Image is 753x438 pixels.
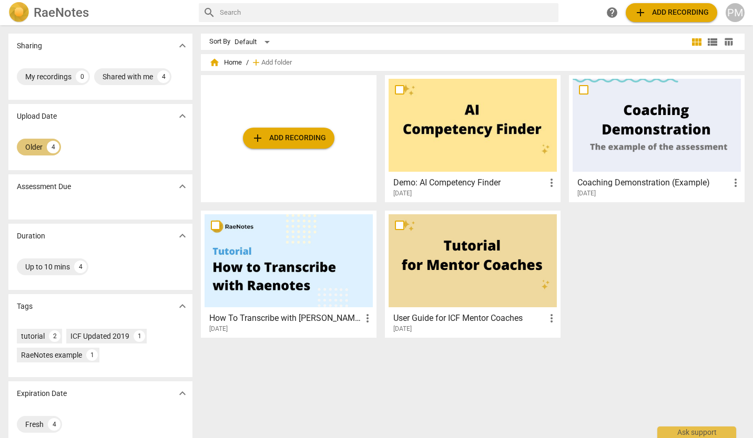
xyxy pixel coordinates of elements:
a: Demo: AI Competency Finder[DATE] [389,79,557,197]
div: Older [25,142,43,152]
span: more_vert [729,176,742,189]
span: Home [209,57,242,68]
h3: Demo: AI Competency Finder [393,176,545,189]
div: Ask support [657,426,736,438]
span: expand_more [176,39,189,52]
button: Table view [720,34,736,50]
span: table_chart [724,37,734,47]
input: Search [220,4,554,21]
h3: User Guide for ICF Mentor Coaches [393,312,545,325]
span: Add folder [261,59,292,67]
div: Default [235,34,273,50]
span: [DATE] [393,325,412,333]
span: [DATE] [209,325,228,333]
button: Show more [175,385,190,401]
h3: Coaching Demonstration (Example) [577,176,729,189]
span: Add recording [634,6,709,19]
button: Show more [175,108,190,124]
span: add [634,6,647,19]
h2: RaeNotes [34,5,89,20]
button: Tile view [689,34,705,50]
div: Sort By [209,38,230,46]
span: search [203,6,216,19]
span: more_vert [545,176,558,189]
span: expand_more [176,300,189,312]
span: add [251,57,261,68]
p: Expiration Date [17,388,67,399]
div: Up to 10 mins [25,262,70,272]
p: Assessment Due [17,181,71,192]
span: more_vert [545,312,558,325]
div: 4 [47,141,59,153]
button: Show more [175,179,190,194]
a: How To Transcribe with [PERSON_NAME][DATE] [205,214,373,333]
span: help [606,6,618,19]
span: expand_more [176,230,189,242]
p: Sharing [17,40,42,51]
button: Show more [175,228,190,244]
button: List view [705,34,720,50]
p: Duration [17,231,45,242]
div: 1 [134,330,145,342]
div: ICF Updated 2019 [70,331,129,341]
span: / [246,59,249,67]
p: Tags [17,301,33,312]
button: Show more [175,38,190,54]
div: 0 [76,70,88,83]
span: expand_more [176,110,189,122]
div: My recordings [25,71,72,82]
div: 2 [49,330,60,342]
img: Logo [8,2,29,23]
span: home [209,57,220,68]
span: expand_more [176,387,189,400]
span: expand_more [176,180,189,193]
div: 1 [86,349,98,361]
button: Upload [243,128,334,149]
span: more_vert [361,312,374,325]
a: User Guide for ICF Mentor Coaches[DATE] [389,214,557,333]
span: view_list [706,36,719,48]
div: 4 [157,70,170,83]
span: add [251,132,264,144]
a: LogoRaeNotes [8,2,190,23]
span: [DATE] [577,189,596,198]
span: view_module [690,36,703,48]
div: Shared with me [103,71,153,82]
button: Upload [626,3,717,22]
button: PM [726,3,745,22]
span: [DATE] [393,189,412,198]
div: tutorial [21,331,45,341]
p: Upload Date [17,111,57,122]
div: Fresh [25,419,44,430]
div: 4 [74,260,87,273]
button: Show more [175,298,190,314]
h3: How To Transcribe with RaeNotes [209,312,361,325]
div: 4 [48,418,60,431]
a: Coaching Demonstration (Example)[DATE] [573,79,741,197]
span: Add recording [251,132,326,144]
div: RaeNotes example [21,350,82,360]
a: Help [603,3,622,22]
